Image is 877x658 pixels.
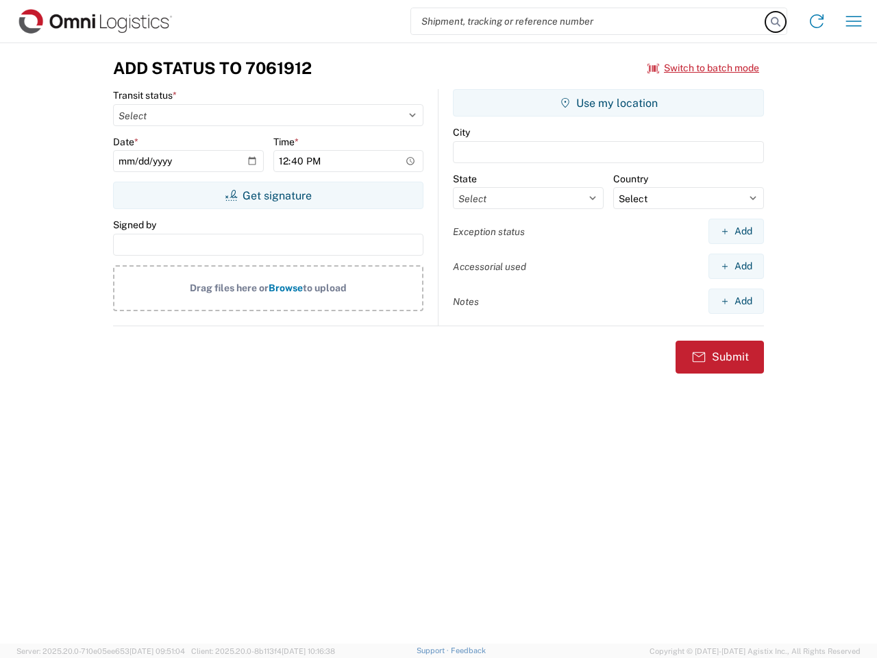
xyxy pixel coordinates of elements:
[411,8,766,34] input: Shipment, tracking or reference number
[453,173,477,185] label: State
[708,289,764,314] button: Add
[647,57,759,80] button: Switch to batch mode
[676,341,764,374] button: Submit
[453,89,764,117] button: Use my location
[113,58,312,78] h3: Add Status to 7061912
[417,646,451,655] a: Support
[113,219,156,231] label: Signed by
[191,647,335,655] span: Client: 2025.20.0-8b113f4
[113,136,138,148] label: Date
[451,646,486,655] a: Feedback
[129,647,185,655] span: [DATE] 09:51:04
[613,173,648,185] label: Country
[453,226,525,238] label: Exception status
[113,89,177,101] label: Transit status
[113,182,423,209] button: Get signature
[453,126,470,138] label: City
[16,647,185,655] span: Server: 2025.20.0-710e05ee653
[282,647,335,655] span: [DATE] 10:16:38
[708,219,764,244] button: Add
[453,260,526,273] label: Accessorial used
[269,282,303,293] span: Browse
[190,282,269,293] span: Drag files here or
[708,254,764,279] button: Add
[303,282,347,293] span: to upload
[650,645,861,657] span: Copyright © [DATE]-[DATE] Agistix Inc., All Rights Reserved
[453,295,479,308] label: Notes
[273,136,299,148] label: Time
